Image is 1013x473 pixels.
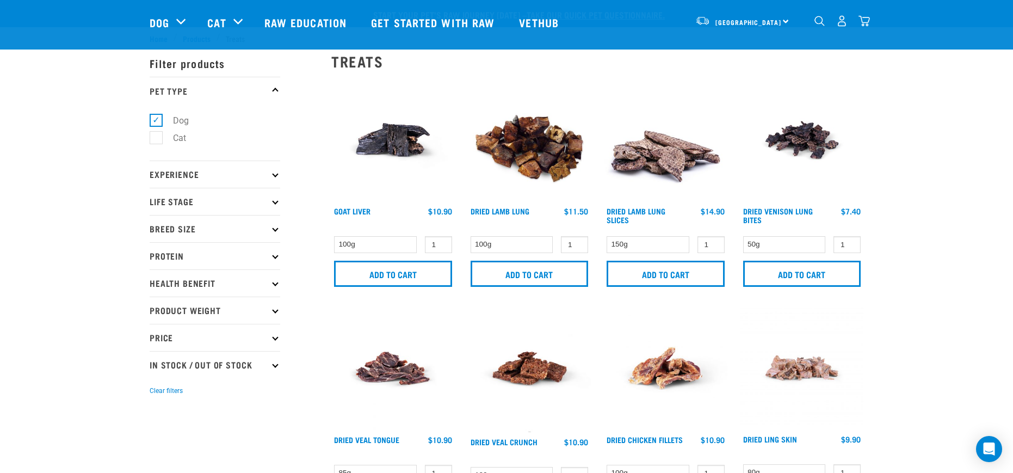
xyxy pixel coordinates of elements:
[836,15,848,27] img: user.png
[150,324,280,351] p: Price
[715,20,781,24] span: [GEOGRAPHIC_DATA]
[331,78,455,202] img: Goat Liver
[564,207,588,216] div: $11.50
[471,209,529,213] a: Dried Lamb Lung
[841,207,861,216] div: $7.40
[564,438,588,446] div: $10.90
[150,188,280,215] p: Life Stage
[561,236,588,253] input: 1
[207,14,226,30] a: Cat
[607,438,683,441] a: Dried Chicken Fillets
[468,306,591,432] img: Veal Crunch
[334,209,370,213] a: Goat Liver
[428,435,452,444] div: $10.90
[833,236,861,253] input: 1
[471,440,538,444] a: Dried Veal Crunch
[740,78,864,202] img: Venison Lung Bites
[150,161,280,188] p: Experience
[331,53,863,70] h2: Treats
[156,114,193,127] label: Dog
[976,436,1002,462] div: Open Intercom Messenger
[468,78,591,202] img: Pile Of Dried Lamb Lungs For Pets
[254,1,360,44] a: Raw Education
[743,437,797,441] a: Dried Ling Skin
[743,261,861,287] input: Add to cart
[334,261,452,287] input: Add to cart
[858,15,870,27] img: home-icon@2x.png
[150,215,280,242] p: Breed Size
[156,131,190,145] label: Cat
[607,261,725,287] input: Add to cart
[701,207,725,216] div: $14.90
[604,306,727,430] img: Chicken fillets
[740,306,864,430] img: Dried Ling Skin 1701
[701,435,725,444] div: $10.90
[150,77,280,104] p: Pet Type
[150,269,280,297] p: Health Benefit
[360,1,508,44] a: Get started with Raw
[150,14,169,30] a: Dog
[150,351,280,378] p: In Stock / Out Of Stock
[697,236,725,253] input: 1
[743,209,813,222] a: Dried Venison Lung Bites
[604,78,727,202] img: 1303 Lamb Lung Slices 01
[150,297,280,324] p: Product Weight
[150,50,280,77] p: Filter products
[334,438,399,441] a: Dried Veal Tongue
[841,435,861,444] div: $9.90
[331,306,455,430] img: Veal tongue
[428,207,452,216] div: $10.90
[607,209,665,222] a: Dried Lamb Lung Slices
[425,236,452,253] input: 1
[471,261,589,287] input: Add to cart
[150,242,280,269] p: Protein
[695,16,710,26] img: van-moving.png
[150,386,183,396] button: Clear filters
[814,16,825,26] img: home-icon-1@2x.png
[508,1,572,44] a: Vethub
